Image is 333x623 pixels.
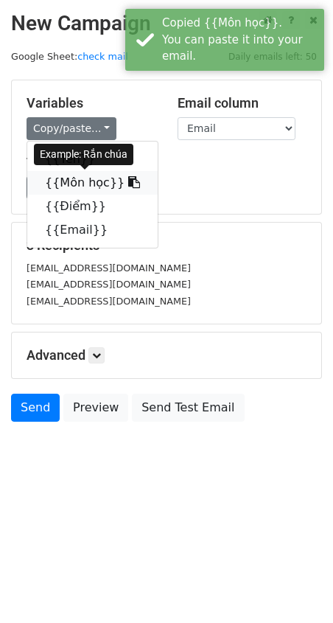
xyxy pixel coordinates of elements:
h5: Advanced [27,347,306,363]
small: [EMAIL_ADDRESS][DOMAIN_NAME] [27,262,191,274]
a: Copy/paste... [27,117,116,140]
small: Google Sheet: [11,51,128,62]
h5: Variables [27,95,155,111]
small: [EMAIL_ADDRESS][DOMAIN_NAME] [27,296,191,307]
h2: New Campaign [11,11,322,36]
a: {{Email}} [27,218,158,242]
a: {{Môn học}} [27,171,158,195]
a: Send Test Email [132,394,244,422]
div: Example: Rắn chúa [34,144,133,165]
iframe: Chat Widget [259,552,333,623]
a: {{Tên}} [27,147,158,171]
small: [EMAIL_ADDRESS][DOMAIN_NAME] [27,279,191,290]
h5: 3 Recipients [27,237,306,254]
a: check mail [77,51,128,62]
h5: Email column [178,95,306,111]
a: Preview [63,394,128,422]
div: Copied {{Môn học}}. You can paste it into your email. [162,15,318,65]
a: {{Điểm}} [27,195,158,218]
a: Send [11,394,60,422]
